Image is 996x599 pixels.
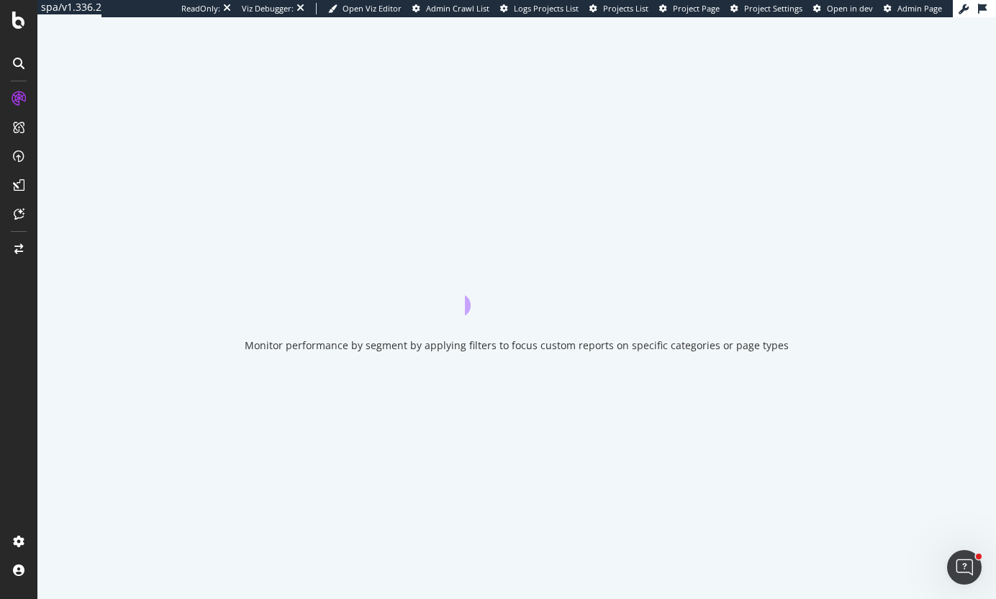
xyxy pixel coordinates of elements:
a: Logs Projects List [500,3,579,14]
a: Projects List [589,3,648,14]
span: Project Settings [744,3,802,14]
div: Monitor performance by segment by applying filters to focus custom reports on specific categories... [245,338,789,353]
a: Admin Crawl List [412,3,489,14]
span: Logs Projects List [514,3,579,14]
div: Viz Debugger: [242,3,294,14]
span: Admin Crawl List [426,3,489,14]
a: Open in dev [813,3,873,14]
div: animation [465,264,569,315]
div: ReadOnly: [181,3,220,14]
span: Projects List [603,3,648,14]
a: Open Viz Editor [328,3,402,14]
span: Project Page [673,3,720,14]
span: Open Viz Editor [343,3,402,14]
a: Project Page [659,3,720,14]
a: Admin Page [884,3,942,14]
a: Project Settings [730,3,802,14]
iframe: Intercom live chat [947,550,982,585]
span: Open in dev [827,3,873,14]
span: Admin Page [897,3,942,14]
